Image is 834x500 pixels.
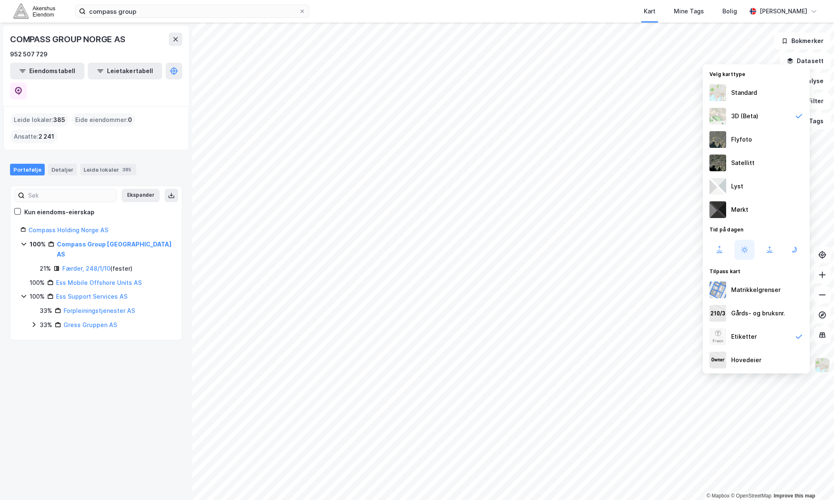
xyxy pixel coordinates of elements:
[731,355,761,365] div: Hovedeier
[644,6,655,16] div: Kart
[709,305,726,322] img: cadastreKeys.547ab17ec502f5a4ef2b.jpeg
[25,189,116,202] input: Søk
[792,113,831,129] button: Tags
[121,165,133,174] div: 385
[731,285,780,295] div: Matrikkelgrenser
[703,66,810,81] div: Velg karttype
[57,241,172,258] a: Compass Group [GEOGRAPHIC_DATA] AS
[48,164,77,175] div: Detaljer
[24,207,94,217] div: Kun eiendoms-eierskap
[64,321,117,328] a: Gress Gruppen AS
[731,158,755,168] div: Satellitt
[10,164,45,175] div: Portefølje
[13,4,55,18] img: akershus-eiendom-logo.9091f326c980b4bce74ccdd9f866810c.svg
[56,279,142,286] a: Ess Mobile Offshore Units AS
[709,352,726,368] img: majorOwner.b5e170eddb5c04bfeeff.jpeg
[53,115,65,125] span: 385
[62,264,133,274] div: ( fester )
[760,6,807,16] div: [PERSON_NAME]
[40,264,51,274] div: 21%
[128,115,132,125] span: 0
[38,132,54,142] span: 2 241
[709,131,726,148] img: Z
[731,332,757,342] div: Etiketter
[88,63,162,79] button: Leietakertabell
[774,493,815,499] a: Improve this map
[10,113,69,127] div: Leide lokaler :
[731,205,748,215] div: Mørkt
[731,308,785,318] div: Gårds- og bruksnr.
[10,49,48,59] div: 952 507 729
[703,263,810,278] div: Tilpass kart
[709,178,726,195] img: luj3wr1y2y3+OchiMxRmMxRlscgabnMEmZ7DJGWxyBpucwSZnsMkZbHIGm5zBJmewyRlscgabnMEmZ7DJGWxyBpucwSZnsMkZ...
[86,5,299,18] input: Søk på adresse, matrikkel, gårdeiere, leietakere eller personer
[30,278,45,288] div: 100%
[709,282,726,298] img: cadastreBorders.cfe08de4b5ddd52a10de.jpeg
[731,111,758,121] div: 3D (Beta)
[709,155,726,171] img: 9k=
[774,33,831,49] button: Bokmerker
[40,320,52,330] div: 33%
[792,460,834,500] div: Kontrollprogram for chat
[791,93,831,109] button: Filter
[731,493,771,499] a: OpenStreetMap
[62,265,110,272] a: Færder, 248/1/10
[731,135,752,145] div: Flyfoto
[814,357,830,373] img: Z
[40,306,52,316] div: 33%
[10,130,58,143] div: Ansatte :
[709,328,726,345] img: Z
[56,293,128,300] a: Ess Support Services AS
[30,292,45,302] div: 100%
[64,307,135,314] a: Forpleiningstjenester AS
[709,84,726,101] img: Z
[72,113,135,127] div: Eide eiendommer :
[706,493,729,499] a: Mapbox
[10,33,127,46] div: COMPASS GROUP NORGE AS
[709,108,726,124] img: Z
[780,53,831,69] button: Datasett
[28,226,108,234] a: Compass Holding Norge AS
[722,6,737,16] div: Bolig
[792,460,834,500] iframe: Chat Widget
[674,6,704,16] div: Mine Tags
[122,189,160,202] button: Ekspander
[731,181,743,191] div: Lyst
[30,239,46,249] div: 100%
[703,221,810,236] div: Tid på dagen
[709,201,726,218] img: nCdM7BzjoCAAAAAElFTkSuQmCC
[10,63,84,79] button: Eiendomstabell
[80,164,136,175] div: Leide lokaler
[731,88,757,98] div: Standard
